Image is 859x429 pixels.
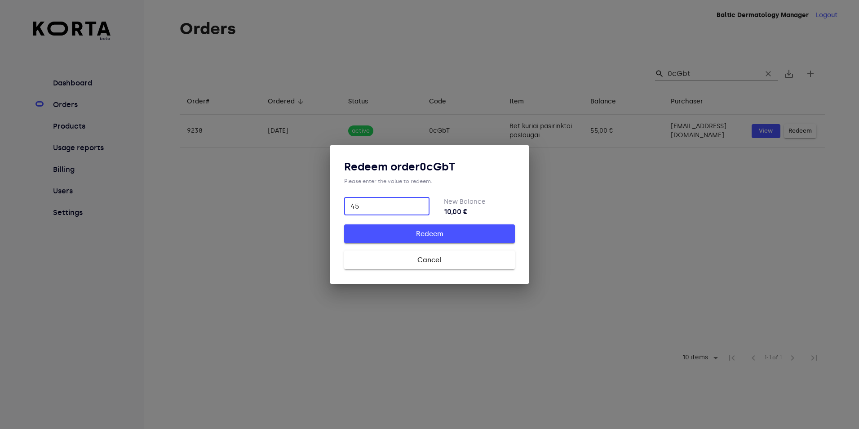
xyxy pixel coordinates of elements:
[344,160,515,174] h3: Redeem order 0cGbT
[444,198,486,206] label: New Balance
[344,178,515,185] div: Please enter the value to redeem:
[359,254,500,266] span: Cancel
[444,206,515,217] strong: 10,00 €
[344,250,515,269] button: Cancel
[344,224,515,243] button: Redeem
[359,228,500,240] span: Redeem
